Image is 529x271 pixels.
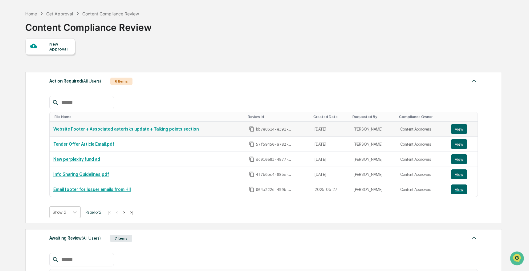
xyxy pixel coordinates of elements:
[256,127,293,132] span: bb7e0614-e391-494b-8ce6-9867872e53d2
[451,154,474,164] a: View
[451,169,467,179] button: View
[128,210,135,215] button: >|
[49,42,70,51] div: New Approval
[451,184,467,194] button: View
[399,115,445,119] div: Toggle SortBy
[110,78,132,85] div: 6 Items
[350,182,397,197] td: [PERSON_NAME]
[311,167,350,182] td: [DATE]
[6,47,17,58] img: 1746055101610-c473b297-6a78-478c-a979-82029cc54cd1
[6,13,112,23] p: How can we help?
[21,53,78,58] div: We're available if you need us!
[350,167,397,182] td: [PERSON_NAME]
[256,187,293,192] span: 004a222d-459b-435f-b787-6a02d38831b8
[451,139,467,149] button: View
[350,152,397,167] td: [PERSON_NAME]
[451,124,467,134] button: View
[12,89,39,95] span: Data Lookup
[311,152,350,167] td: [DATE]
[45,78,50,83] div: 🗄️
[249,187,254,192] span: Copy Id
[6,90,11,95] div: 🔎
[85,210,101,215] span: Page 1 of 2
[352,115,394,119] div: Toggle SortBy
[4,87,41,98] a: 🔎Data Lookup
[451,139,474,149] a: View
[114,210,120,215] button: <
[49,77,101,85] div: Action Required
[249,172,254,177] span: Copy Id
[82,79,101,83] span: (All Users)
[509,251,526,267] iframe: Open customer support
[106,210,113,215] button: |<
[452,115,475,119] div: Toggle SortBy
[82,11,139,16] div: Content Compliance Review
[53,157,100,162] a: New perplexity fund ad
[397,167,447,182] td: Content Approvers
[256,157,293,162] span: dc910e83-4877-4103-b15e-bf87db00f614
[43,104,75,109] a: Powered byPylon
[397,122,447,137] td: Content Approvers
[110,235,132,242] div: 7 Items
[42,75,79,86] a: 🗄️Attestations
[249,126,254,132] span: Copy Id
[61,104,75,109] span: Pylon
[451,184,474,194] a: View
[53,127,199,131] a: Website Footer + Associated asterisks update + Talking points section
[256,142,293,147] span: 57f59450-a782-4865-ac16-a45fae92c464
[105,49,112,56] button: Start new chat
[470,77,478,84] img: caret
[311,137,350,152] td: [DATE]
[51,78,76,84] span: Attestations
[21,47,101,53] div: Start new chat
[397,152,447,167] td: Content Approvers
[397,182,447,197] td: Content Approvers
[82,236,101,241] span: (All Users)
[470,234,478,241] img: caret
[311,122,350,137] td: [DATE]
[311,182,350,197] td: 2025-05-27
[12,78,40,84] span: Preclearance
[53,172,109,177] a: Info Sharing Guidelines.pdf
[397,137,447,152] td: Content Approvers
[451,124,474,134] a: View
[55,115,243,119] div: Toggle SortBy
[249,141,254,147] span: Copy Id
[6,78,11,83] div: 🖐️
[249,156,254,162] span: Copy Id
[350,122,397,137] td: [PERSON_NAME]
[313,115,348,119] div: Toggle SortBy
[451,169,474,179] a: View
[4,75,42,86] a: 🖐️Preclearance
[350,137,397,152] td: [PERSON_NAME]
[49,234,101,242] div: Awaiting Review
[25,11,37,16] div: Home
[46,11,73,16] div: Get Approval
[256,172,293,177] span: 4f7b6bc4-88be-4ca2-a522-de18f03e4b40
[25,17,152,33] div: Content Compliance Review
[16,28,102,34] input: Clear
[451,154,467,164] button: View
[53,142,114,147] a: Tender Offer Article Email.pdf
[121,210,127,215] button: >
[53,187,131,192] a: Email footer for Issuer emails from HII
[248,115,308,119] div: Toggle SortBy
